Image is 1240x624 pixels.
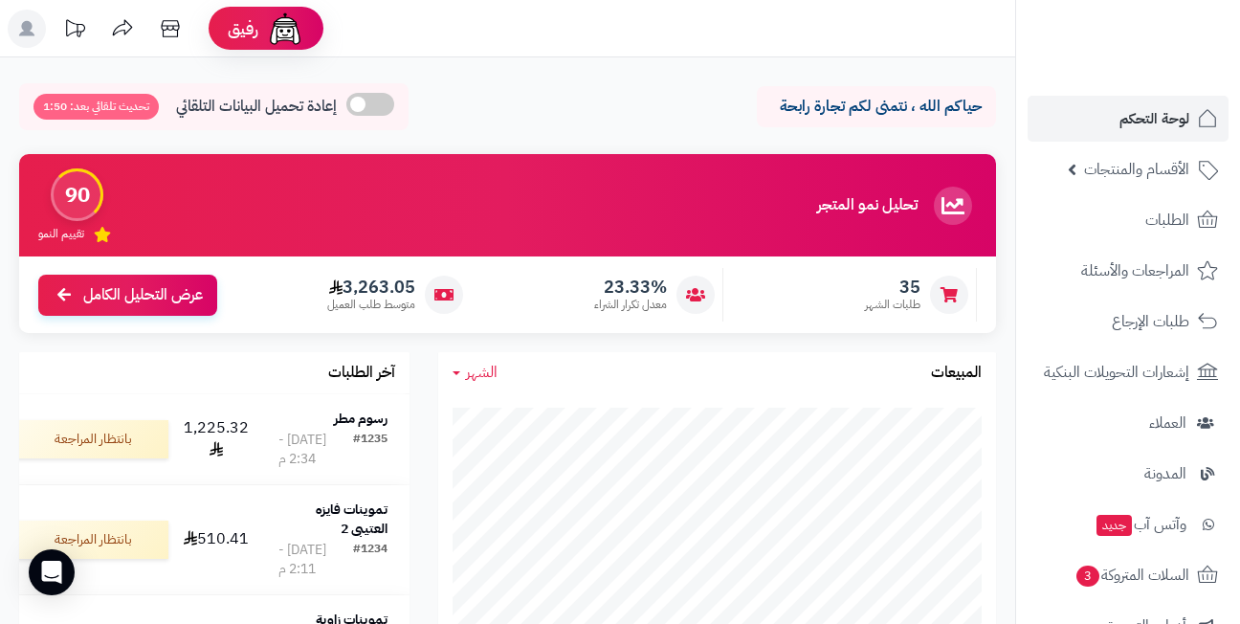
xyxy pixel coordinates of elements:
[1145,207,1189,234] span: الطلبات
[38,275,217,316] a: عرض التحليل الكامل
[176,394,256,484] td: 1,225.32
[1044,359,1189,386] span: إشعارات التحويلات البنكية
[327,297,415,313] span: متوسط طلب العميل
[334,409,387,429] strong: رسوم مطر
[594,277,667,298] span: 23.33%
[51,10,99,53] a: تحديثات المنصة
[817,197,918,214] h3: تحليل نمو المتجر
[353,431,387,469] div: #1235
[266,10,304,48] img: ai-face.png
[865,277,920,298] span: 35
[29,549,75,595] div: Open Intercom Messenger
[1028,349,1229,395] a: إشعارات التحويلات البنكية
[1119,105,1189,132] span: لوحة التحكم
[328,365,395,382] h3: آخر الطلبات
[33,94,159,120] span: تحديث تلقائي بعد: 1:50
[1028,197,1229,243] a: الطلبات
[327,277,415,298] span: 3,263.05
[865,297,920,313] span: طلبات الشهر
[1081,257,1189,284] span: المراجعات والأسئلة
[1028,501,1229,547] a: وآتس آبجديد
[176,485,256,594] td: 510.41
[83,284,203,306] span: عرض التحليل الكامل
[1084,156,1189,183] span: الأقسام والمنتجات
[453,362,498,384] a: الشهر
[771,96,982,118] p: حياكم الله ، نتمنى لكم تجارة رابحة
[1110,14,1222,55] img: logo-2.png
[1149,410,1186,436] span: العملاء
[1075,565,1100,588] span: 3
[15,420,168,458] div: بانتظار المراجعة
[1028,451,1229,497] a: المدونة
[38,226,84,242] span: تقييم النمو
[1144,460,1186,487] span: المدونة
[1095,511,1186,538] span: وآتس آب
[1096,515,1132,536] span: جديد
[228,17,258,40] span: رفيق
[594,297,667,313] span: معدل تكرار الشراء
[353,541,387,579] div: #1234
[1028,96,1229,142] a: لوحة التحكم
[466,361,498,384] span: الشهر
[1028,248,1229,294] a: المراجعات والأسئلة
[1028,552,1229,598] a: السلات المتروكة3
[1028,400,1229,446] a: العملاء
[15,521,168,559] div: بانتظار المراجعة
[278,431,353,469] div: [DATE] - 2:34 م
[316,500,387,539] strong: تموينات فايزه العتيبى 2
[176,96,337,118] span: إعادة تحميل البيانات التلقائي
[1112,308,1189,335] span: طلبات الإرجاع
[1074,562,1189,589] span: السلات المتروكة
[278,541,353,579] div: [DATE] - 2:11 م
[1028,299,1229,345] a: طلبات الإرجاع
[931,365,982,382] h3: المبيعات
